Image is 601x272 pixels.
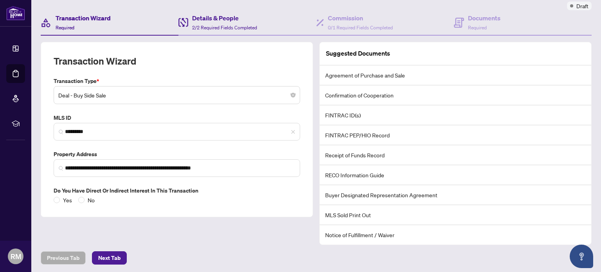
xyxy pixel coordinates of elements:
[54,77,300,85] label: Transaction Type
[59,166,63,171] img: search_icon
[6,6,25,20] img: logo
[54,150,300,159] label: Property Address
[320,65,591,85] li: Agreement of Purchase and Sale
[320,85,591,105] li: Confirmation of Cooperation
[98,252,121,264] span: Next Tab
[59,130,63,134] img: search_icon
[56,25,74,31] span: Required
[320,205,591,225] li: MLS Sold Print Out
[320,185,591,205] li: Buyer Designated Representation Agreement
[468,13,500,23] h4: Documents
[320,225,591,245] li: Notice of Fulfillment / Waiver
[192,13,257,23] h4: Details & People
[11,251,21,262] span: RM
[576,2,588,10] span: Draft
[320,105,591,125] li: FINTRAC ID(s)
[291,93,295,97] span: close-circle
[54,186,300,195] label: Do you have direct or indirect interest in this transaction
[320,145,591,165] li: Receipt of Funds Record
[192,25,257,31] span: 2/2 Required Fields Completed
[56,13,111,23] h4: Transaction Wizard
[328,13,393,23] h4: Commission
[570,245,593,268] button: Open asap
[41,251,86,265] button: Previous Tab
[291,130,295,134] span: close
[58,88,295,103] span: Deal - Buy Side Sale
[320,125,591,145] li: FINTRAC PEP/HIO Record
[326,49,390,58] article: Suggested Documents
[468,25,487,31] span: Required
[85,196,98,204] span: No
[54,55,136,67] h2: Transaction Wizard
[92,251,127,265] button: Next Tab
[54,113,300,122] label: MLS ID
[328,25,393,31] span: 0/1 Required Fields Completed
[60,196,75,204] span: Yes
[320,165,591,185] li: RECO Information Guide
